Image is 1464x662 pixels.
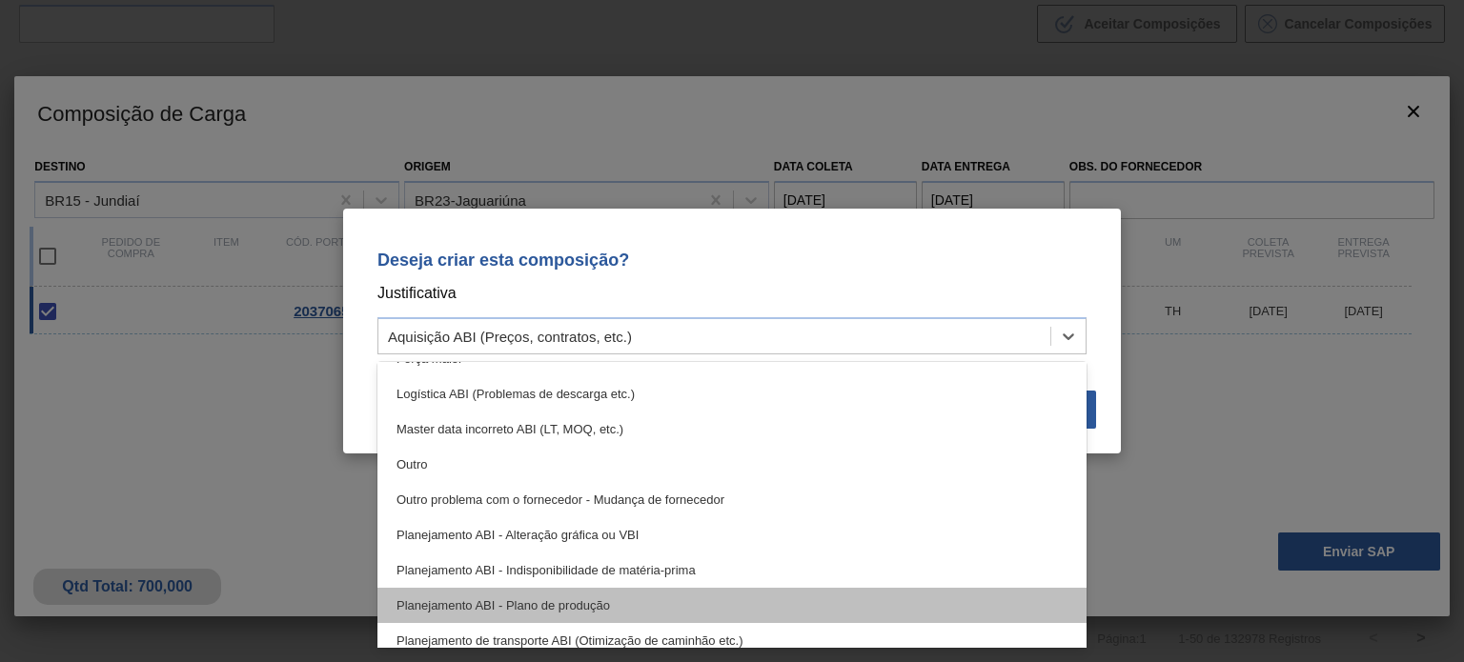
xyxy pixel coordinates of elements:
[388,329,632,345] div: Aquisição ABI (Preços, contratos, etc.)
[377,552,1087,588] div: Planejamento ABI - Indisponibilidade de matéria-prima
[377,482,1087,517] div: Outro problema com o fornecedor - Mudança de fornecedor
[377,281,1087,306] p: Justificativa
[377,623,1087,658] div: Planejamento de transporte ABI (Otimização de caminhão etc.)
[377,517,1087,552] div: Planejamento ABI - Alteração gráfica ou VBI
[377,411,1087,447] div: Master data incorreto ABI (LT, MOQ, etc.)
[377,251,1087,270] p: Deseja criar esta composição?
[377,376,1087,411] div: Logística ABI (Problemas de descarga etc.)
[377,588,1087,623] div: Planejamento ABI - Plano de produção
[377,447,1087,482] div: Outro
